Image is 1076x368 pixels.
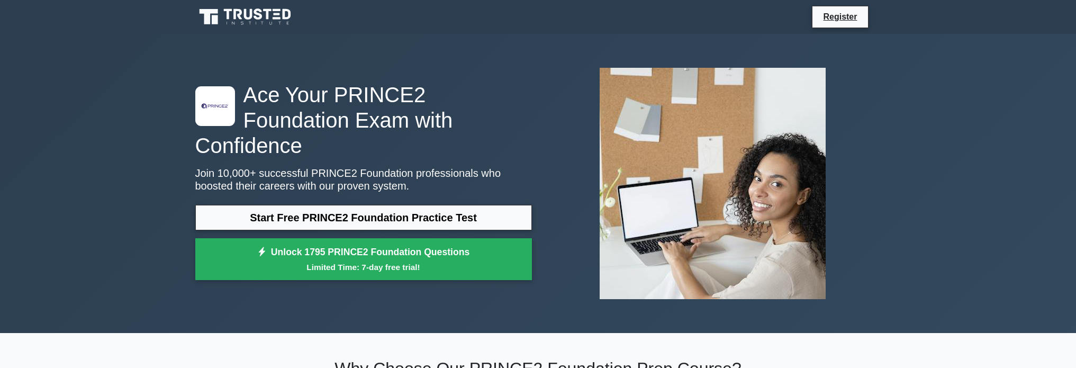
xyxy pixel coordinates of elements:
[209,261,519,273] small: Limited Time: 7-day free trial!
[195,238,532,281] a: Unlock 1795 PRINCE2 Foundation QuestionsLimited Time: 7-day free trial!
[195,205,532,230] a: Start Free PRINCE2 Foundation Practice Test
[195,167,532,192] p: Join 10,000+ successful PRINCE2 Foundation professionals who boosted their careers with our prove...
[195,82,532,158] h1: Ace Your PRINCE2 Foundation Exam with Confidence
[817,10,863,23] a: Register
